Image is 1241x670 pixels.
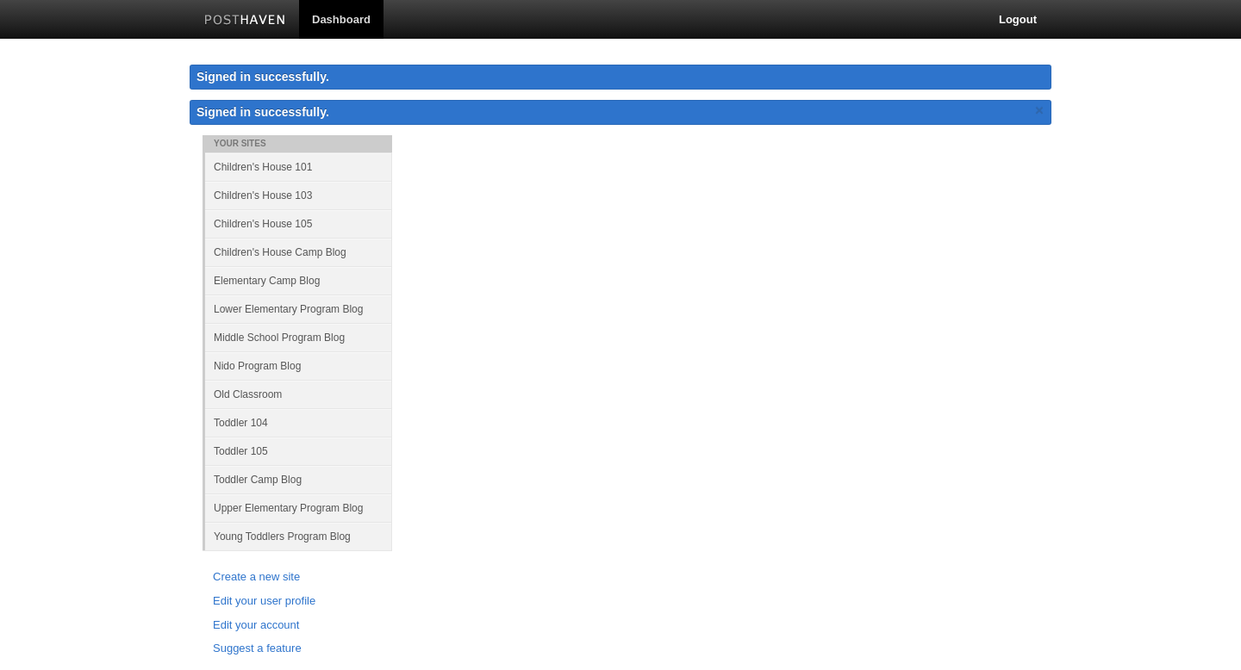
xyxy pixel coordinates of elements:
a: Toddler 104 [205,408,392,437]
a: Children's House 105 [205,209,392,238]
div: Signed in successfully. [190,65,1051,90]
a: Nido Program Blog [205,351,392,380]
span: Signed in successfully. [196,105,329,119]
a: Toddler Camp Blog [205,465,392,493]
a: Old Classroom [205,380,392,408]
a: Toddler 105 [205,437,392,465]
a: Edit your account [213,617,382,635]
a: Elementary Camp Blog [205,266,392,295]
a: Children's House 103 [205,181,392,209]
a: Suggest a feature [213,640,382,658]
a: Create a new site [213,568,382,586]
a: Young Toddlers Program Blog [205,522,392,550]
img: Posthaven-bar [204,15,286,28]
a: Upper Elementary Program Blog [205,493,392,522]
a: Children's House 101 [205,152,392,181]
a: Children's House Camp Blog [205,238,392,266]
a: Lower Elementary Program Blog [205,295,392,323]
a: × [1032,100,1047,121]
a: Middle School Program Blog [205,323,392,351]
a: Edit your user profile [213,592,382,611]
li: Your Sites [203,135,392,152]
